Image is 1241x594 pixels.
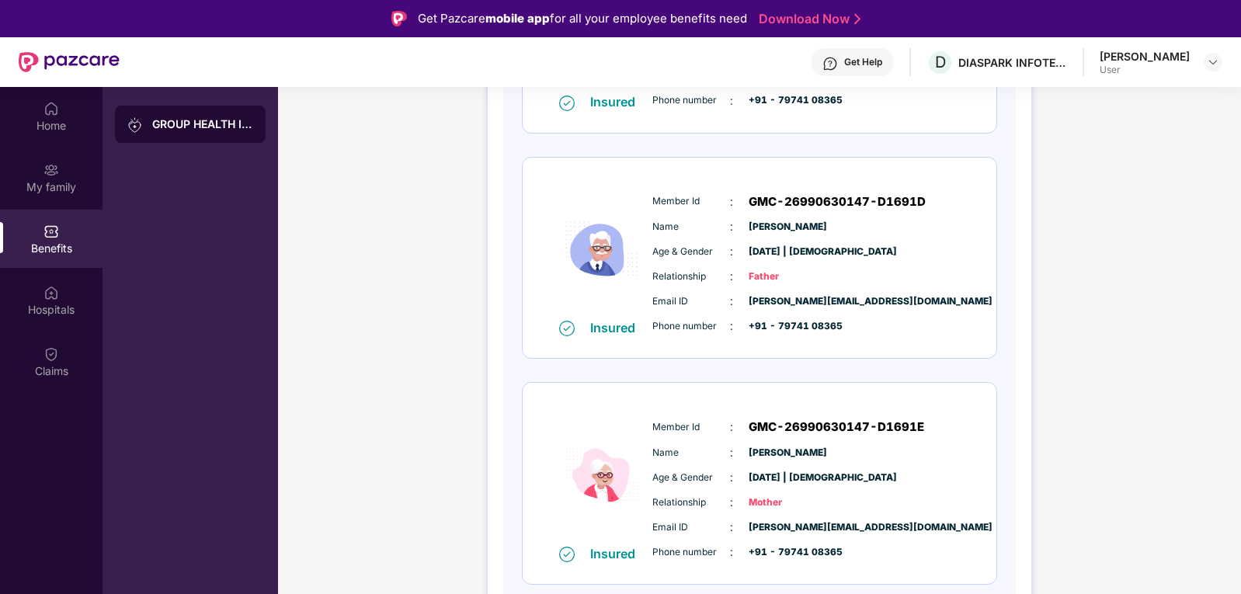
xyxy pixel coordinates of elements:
[43,101,59,116] img: svg+xml;base64,PHN2ZyBpZD0iSG9tZSIgeG1sbnM9Imh0dHA6Ly93d3cudzMub3JnLzIwMDAvc3ZnIiB3aWR0aD0iMjAiIG...
[391,11,407,26] img: Logo
[590,94,645,109] div: Insured
[652,446,730,460] span: Name
[730,243,733,260] span: :
[935,53,946,71] span: D
[555,405,648,545] img: icon
[749,220,826,234] span: [PERSON_NAME]
[652,520,730,535] span: Email ID
[43,224,59,239] img: svg+xml;base64,PHN2ZyBpZD0iQmVuZWZpdHMiIHhtbG5zPSJodHRwOi8vd3d3LnczLm9yZy8yMDAwL3N2ZyIgd2lkdGg9Ij...
[759,11,856,27] a: Download Now
[652,245,730,259] span: Age & Gender
[854,11,860,27] img: Stroke
[652,319,730,334] span: Phone number
[730,544,733,561] span: :
[749,520,826,535] span: [PERSON_NAME][EMAIL_ADDRESS][DOMAIN_NAME]
[730,92,733,109] span: :
[485,11,550,26] strong: mobile app
[749,269,826,284] span: Father
[652,269,730,284] span: Relationship
[19,52,120,72] img: New Pazcare Logo
[652,545,730,560] span: Phone number
[749,319,826,334] span: +91 - 79741 08365
[43,285,59,300] img: svg+xml;base64,PHN2ZyBpZD0iSG9zcGl0YWxzIiB4bWxucz0iaHR0cDovL3d3dy53My5vcmcvMjAwMC9zdmciIHdpZHRoPS...
[730,268,733,285] span: :
[749,471,826,485] span: [DATE] | [DEMOGRAPHIC_DATA]
[730,193,733,210] span: :
[152,116,253,132] div: GROUP HEALTH INSURANCE
[749,545,826,560] span: +91 - 79741 08365
[730,444,733,461] span: :
[652,194,730,209] span: Member Id
[749,446,826,460] span: [PERSON_NAME]
[1100,64,1190,76] div: User
[958,55,1067,70] div: DIASPARK INFOTECH PRIVATE LIMITED
[652,471,730,485] span: Age & Gender
[730,469,733,486] span: :
[730,218,733,235] span: :
[652,495,730,510] span: Relationship
[590,320,645,335] div: Insured
[749,193,926,211] span: GMC-26990630147-D1691D
[652,294,730,309] span: Email ID
[1100,49,1190,64] div: [PERSON_NAME]
[730,419,733,436] span: :
[559,321,575,336] img: svg+xml;base64,PHN2ZyB4bWxucz0iaHR0cDovL3d3dy53My5vcmcvMjAwMC9zdmciIHdpZHRoPSIxNiIgaGVpZ2h0PSIxNi...
[730,293,733,310] span: :
[730,519,733,536] span: :
[418,9,747,28] div: Get Pazcare for all your employee benefits need
[43,346,59,362] img: svg+xml;base64,PHN2ZyBpZD0iQ2xhaW0iIHhtbG5zPSJodHRwOi8vd3d3LnczLm9yZy8yMDAwL3N2ZyIgd2lkdGg9IjIwIi...
[590,546,645,561] div: Insured
[749,294,826,309] span: [PERSON_NAME][EMAIL_ADDRESS][DOMAIN_NAME]
[127,117,143,133] img: svg+xml;base64,PHN2ZyB3aWR0aD0iMjAiIGhlaWdodD0iMjAiIHZpZXdCb3g9IjAgMCAyMCAyMCIgZmlsbD0ibm9uZSIgeG...
[559,96,575,111] img: svg+xml;base64,PHN2ZyB4bWxucz0iaHR0cDovL3d3dy53My5vcmcvMjAwMC9zdmciIHdpZHRoPSIxNiIgaGVpZ2h0PSIxNi...
[652,220,730,234] span: Name
[749,495,826,510] span: Mother
[730,318,733,335] span: :
[43,162,59,178] img: svg+xml;base64,PHN2ZyB3aWR0aD0iMjAiIGhlaWdodD0iMjAiIHZpZXdCb3g9IjAgMCAyMCAyMCIgZmlsbD0ibm9uZSIgeG...
[749,245,826,259] span: [DATE] | [DEMOGRAPHIC_DATA]
[559,547,575,562] img: svg+xml;base64,PHN2ZyB4bWxucz0iaHR0cDovL3d3dy53My5vcmcvMjAwMC9zdmciIHdpZHRoPSIxNiIgaGVpZ2h0PSIxNi...
[730,494,733,511] span: :
[749,93,826,108] span: +91 - 79741 08365
[844,56,882,68] div: Get Help
[749,418,924,436] span: GMC-26990630147-D1691E
[652,420,730,435] span: Member Id
[822,56,838,71] img: svg+xml;base64,PHN2ZyBpZD0iSGVscC0zMngzMiIgeG1sbnM9Imh0dHA6Ly93d3cudzMub3JnLzIwMDAvc3ZnIiB3aWR0aD...
[555,179,648,319] img: icon
[1207,56,1219,68] img: svg+xml;base64,PHN2ZyBpZD0iRHJvcGRvd24tMzJ4MzIiIHhtbG5zPSJodHRwOi8vd3d3LnczLm9yZy8yMDAwL3N2ZyIgd2...
[652,93,730,108] span: Phone number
